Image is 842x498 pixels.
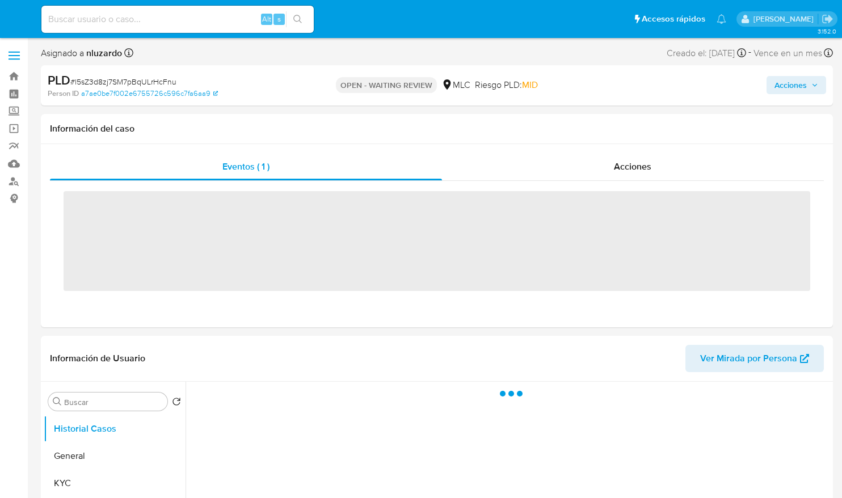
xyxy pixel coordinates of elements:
h1: Información del caso [50,123,824,134]
b: Person ID [48,88,79,99]
span: Alt [262,14,271,24]
button: Buscar [53,397,62,406]
button: Ver Mirada por Persona [685,345,824,372]
p: OPEN - WAITING REVIEW [336,77,437,93]
span: ‌ [64,191,810,291]
b: PLD [48,71,70,89]
button: Historial Casos [44,415,186,442]
a: Salir [822,13,833,25]
span: Asignado a [41,47,122,60]
span: Eventos ( 1 ) [222,160,270,173]
span: Accesos rápidos [642,13,705,25]
span: Riesgo PLD: [475,79,538,91]
span: Vence en un mes [753,47,822,60]
b: nluzardo [84,47,122,60]
button: search-icon [286,11,309,27]
input: Buscar usuario o caso... [41,12,314,27]
span: Acciones [774,76,807,94]
button: General [44,442,186,470]
a: a7ae0be7f002e6755726c596c7fa6aa9 [81,88,218,99]
button: Acciones [767,76,826,94]
h1: Información de Usuario [50,353,145,364]
span: Ver Mirada por Persona [700,345,797,372]
p: nicolas.luzardo@mercadolibre.com [753,14,818,24]
span: s [277,14,281,24]
span: - [748,45,751,61]
span: Acciones [614,160,651,173]
div: MLC [441,79,470,91]
a: Notificaciones [717,14,726,24]
span: MID [522,78,538,91]
div: Creado el: [DATE] [667,45,746,61]
input: Buscar [64,397,163,407]
button: Volver al orden por defecto [172,397,181,410]
span: # l5sZ3d8zj7SM7pBqULrHcFnu [70,76,176,87]
button: KYC [44,470,186,497]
